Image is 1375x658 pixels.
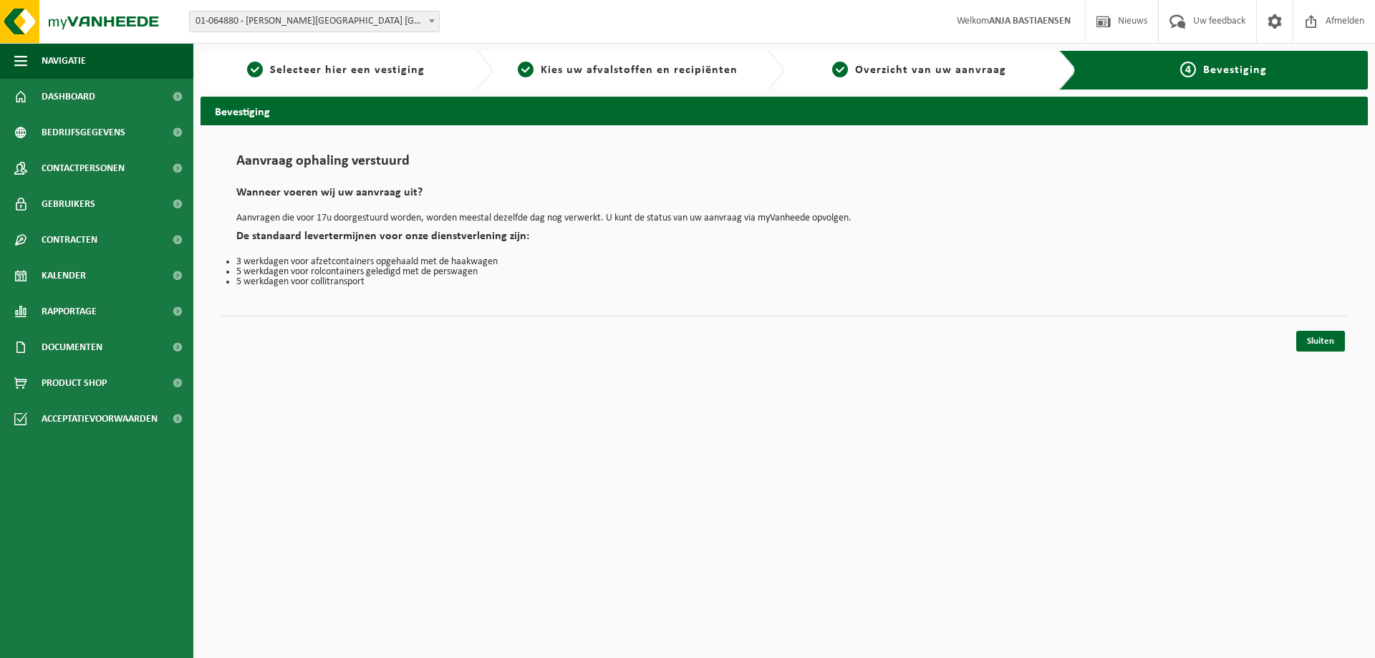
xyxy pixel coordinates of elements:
[42,258,86,294] span: Kalender
[42,79,95,115] span: Dashboard
[236,187,1332,206] h2: Wanneer voeren wij uw aanvraag uit?
[42,150,125,186] span: Contactpersonen
[236,231,1332,250] h2: De standaard levertermijnen voor onze dienstverlening zijn:
[42,186,95,222] span: Gebruikers
[518,62,534,77] span: 2
[42,401,158,437] span: Acceptatievoorwaarden
[42,294,97,329] span: Rapportage
[42,222,97,258] span: Contracten
[541,64,738,76] span: Kies uw afvalstoffen en recipiënten
[236,154,1332,176] h1: Aanvraag ophaling verstuurd
[270,64,425,76] span: Selecteer hier een vestiging
[189,11,440,32] span: 01-064880 - C. STEINWEG BELGIUM - ANTWERPEN
[832,62,848,77] span: 3
[42,115,125,150] span: Bedrijfsgegevens
[42,43,86,79] span: Navigatie
[236,277,1332,287] li: 5 werkdagen voor collitransport
[1203,64,1267,76] span: Bevestiging
[989,16,1071,26] strong: ANJA BASTIAENSEN
[236,257,1332,267] li: 3 werkdagen voor afzetcontainers opgehaald met de haakwagen
[208,62,464,79] a: 1Selecteer hier een vestiging
[1180,62,1196,77] span: 4
[1296,331,1345,352] a: Sluiten
[236,213,1332,223] p: Aanvragen die voor 17u doorgestuurd worden, worden meestal dezelfde dag nog verwerkt. U kunt de s...
[855,64,1006,76] span: Overzicht van uw aanvraag
[201,97,1368,125] h2: Bevestiging
[247,62,263,77] span: 1
[791,62,1048,79] a: 3Overzicht van uw aanvraag
[500,62,756,79] a: 2Kies uw afvalstoffen en recipiënten
[42,329,102,365] span: Documenten
[190,11,439,32] span: 01-064880 - C. STEINWEG BELGIUM - ANTWERPEN
[236,267,1332,277] li: 5 werkdagen voor rolcontainers geledigd met de perswagen
[42,365,107,401] span: Product Shop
